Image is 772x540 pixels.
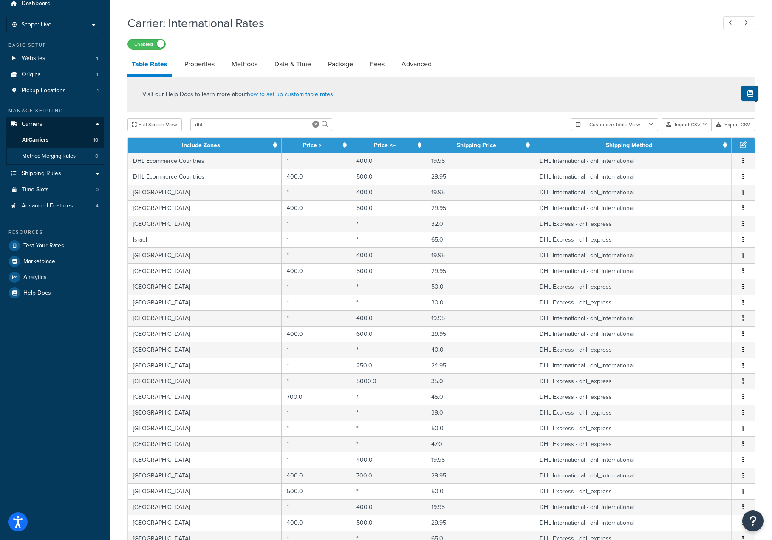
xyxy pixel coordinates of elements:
a: Next Record [739,16,755,30]
label: Enabled [128,39,165,49]
span: 4 [96,202,99,210]
a: Include Zones [182,141,220,150]
td: 400.0 [351,185,426,200]
td: [GEOGRAPHIC_DATA] [128,515,282,531]
td: DHL Express - dhl_express [534,373,732,389]
td: 19.95 [426,153,534,169]
td: 500.0 [282,483,351,499]
span: 0 [96,186,99,193]
td: 400.0 [351,153,426,169]
td: 700.0 [282,389,351,405]
td: DHL Express - dhl_express [534,421,732,436]
td: 50.0 [426,421,534,436]
td: 29.95 [426,169,534,185]
td: 500.0 [351,200,426,216]
span: 1 [97,87,99,94]
td: 32.0 [426,216,534,232]
td: DHL International - dhl_international [534,263,732,279]
td: DHL Express - dhl_express [534,483,732,499]
td: 50.0 [426,483,534,499]
td: 40.0 [426,342,534,358]
input: Search [190,118,332,131]
td: 400.0 [282,468,351,483]
div: Basic Setup [6,42,104,49]
td: [GEOGRAPHIC_DATA] [128,499,282,515]
td: 29.95 [426,263,534,279]
td: 29.95 [426,468,534,483]
td: 600.0 [351,326,426,342]
div: Resources [6,229,104,236]
td: DHL Express - dhl_express [534,389,732,405]
span: All Carriers [22,136,48,144]
td: 400.0 [282,263,351,279]
td: DHL International - dhl_international [534,499,732,515]
a: Carriers [6,117,104,132]
a: Method Merging Rules0 [6,148,104,164]
span: Method Merging Rules [22,153,76,160]
td: 400.0 [351,499,426,515]
td: [GEOGRAPHIC_DATA] [128,342,282,358]
td: DHL International - dhl_international [534,468,732,483]
a: Websites4 [6,51,104,66]
a: Advanced Features4 [6,198,104,214]
td: [GEOGRAPHIC_DATA] [128,295,282,310]
td: 19.95 [426,310,534,326]
td: DHL International - dhl_international [534,247,732,263]
a: Date & Time [270,54,315,74]
li: Pickup Locations [6,83,104,99]
td: [GEOGRAPHIC_DATA] [128,200,282,216]
td: 50.0 [426,279,534,295]
td: 700.0 [351,468,426,483]
td: 400.0 [282,326,351,342]
td: 19.95 [426,499,534,515]
a: Marketplace [6,254,104,269]
td: DHL Express - dhl_express [534,232,732,247]
a: Test Your Rates [6,238,104,253]
td: DHL Express - dhl_express [534,295,732,310]
td: [GEOGRAPHIC_DATA] [128,310,282,326]
li: Time Slots [6,182,104,198]
a: Shipping Rules [6,166,104,182]
td: 400.0 [351,310,426,326]
li: Origins [6,67,104,82]
td: 47.0 [426,436,534,452]
td: 24.95 [426,358,534,373]
button: Import CSV [662,118,712,131]
span: Help Docs [23,290,51,297]
td: [GEOGRAPHIC_DATA] [128,185,282,200]
td: [GEOGRAPHIC_DATA] [128,373,282,389]
a: Fees [366,54,389,74]
a: Help Docs [6,285,104,301]
td: [GEOGRAPHIC_DATA] [128,483,282,499]
a: Time Slots0 [6,182,104,198]
button: Show Help Docs [741,86,758,101]
td: 39.0 [426,405,534,421]
td: [GEOGRAPHIC_DATA] [128,263,282,279]
a: Previous Record [723,16,740,30]
td: [GEOGRAPHIC_DATA] [128,358,282,373]
td: 29.95 [426,515,534,531]
td: 500.0 [351,263,426,279]
a: Advanced [397,54,436,74]
td: 35.0 [426,373,534,389]
button: Customize Table View [571,118,658,131]
td: 29.95 [426,200,534,216]
li: Carriers [6,117,104,165]
td: 400.0 [282,200,351,216]
span: Analytics [23,274,47,281]
td: DHL International - dhl_international [534,515,732,531]
td: [GEOGRAPHIC_DATA] [128,436,282,452]
a: Methods [227,54,262,74]
span: 10 [93,136,98,144]
td: 400.0 [282,169,351,185]
a: Pickup Locations1 [6,83,104,99]
span: Pickup Locations [22,87,66,94]
td: [GEOGRAPHIC_DATA] [128,247,282,263]
span: Advanced Features [22,202,73,210]
li: Advanced Features [6,198,104,214]
span: Carriers [22,121,42,128]
p: Visit our Help Docs to learn more about . [142,90,334,99]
